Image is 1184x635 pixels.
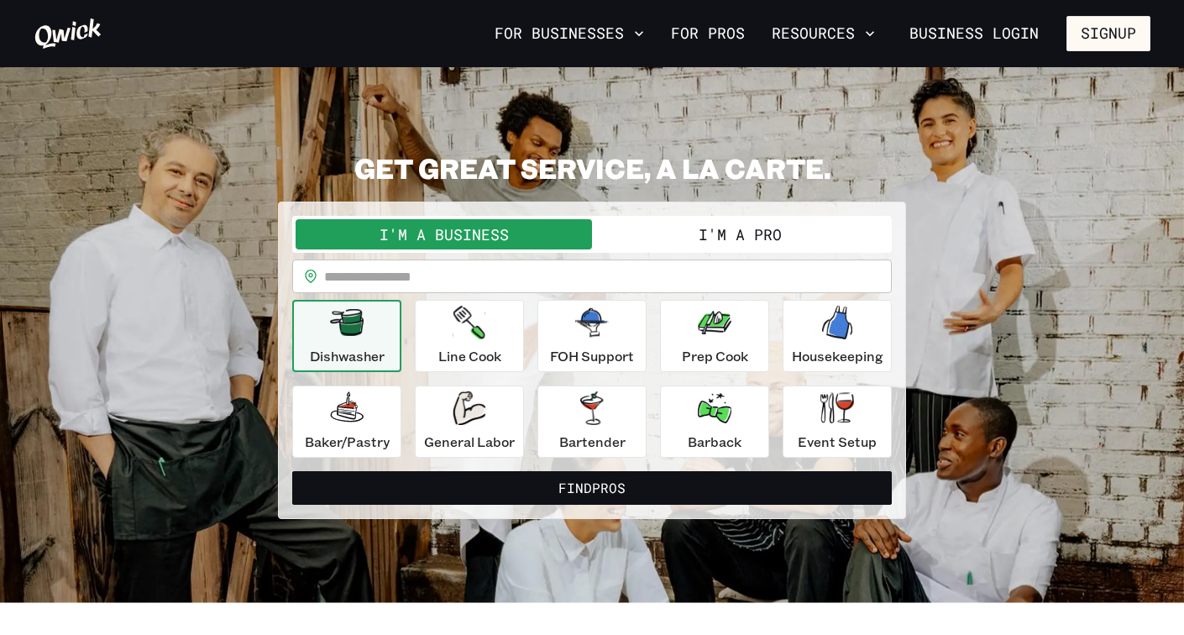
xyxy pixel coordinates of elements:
button: FOH Support [537,300,647,372]
button: Baker/Pastry [292,386,401,458]
p: Barback [688,432,741,452]
button: Housekeeping [783,300,892,372]
p: Bartender [559,432,626,452]
h2: GET GREAT SERVICE, A LA CARTE. [278,151,906,185]
button: FindPros [292,471,892,505]
a: Business Login [895,16,1053,51]
button: Event Setup [783,386,892,458]
button: Resources [765,19,882,48]
button: Dishwasher [292,300,401,372]
button: For Businesses [488,19,651,48]
p: FOH Support [550,346,634,366]
button: Barback [660,386,769,458]
p: Housekeeping [792,346,883,366]
p: General Labor [424,432,515,452]
button: I'm a Business [296,219,592,249]
a: For Pros [664,19,752,48]
p: Prep Cook [682,346,748,366]
button: Prep Cook [660,300,769,372]
button: Bartender [537,386,647,458]
p: Dishwasher [310,346,385,366]
button: Line Cook [415,300,524,372]
p: Baker/Pastry [305,432,390,452]
button: I'm a Pro [592,219,888,249]
p: Line Cook [438,346,501,366]
p: Event Setup [798,432,877,452]
button: Signup [1066,16,1150,51]
button: General Labor [415,386,524,458]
